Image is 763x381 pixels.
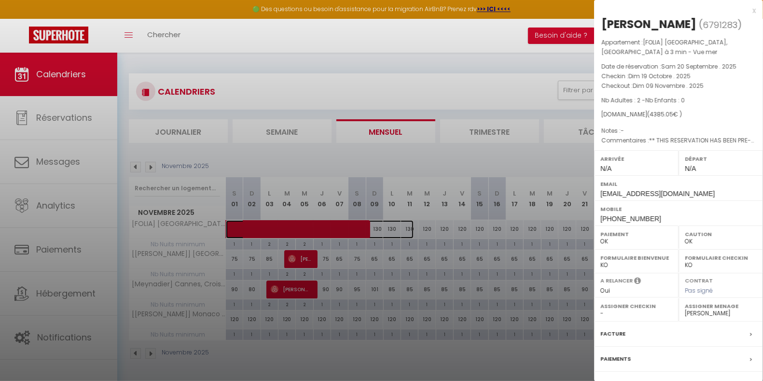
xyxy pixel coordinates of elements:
span: Pas signé [685,286,713,295]
label: Mobile [600,204,757,214]
p: Checkin : [601,71,756,81]
p: Checkout : [601,81,756,91]
span: 6791283 [703,19,737,31]
p: Date de réservation : [601,62,756,71]
span: - [621,127,624,135]
label: Paiement [600,229,672,239]
label: Email [600,179,757,189]
span: Dim 19 Octobre . 2025 [628,72,691,80]
div: x [594,5,756,16]
label: Assigner Checkin [600,301,672,311]
label: Départ [685,154,757,164]
label: A relancer [600,277,633,285]
span: [PHONE_NUMBER] [600,215,661,223]
label: Contrat [685,277,713,283]
p: Commentaires : [601,136,756,145]
label: Formulaire Checkin [685,253,757,263]
label: Arrivée [600,154,672,164]
i: Sélectionner OUI si vous souhaiter envoyer les séquences de messages post-checkout [634,277,641,287]
span: 4385.05 [650,110,673,118]
span: ( € ) [647,110,682,118]
span: [FOLIA] [GEOGRAPHIC_DATA], [GEOGRAPHIC_DATA] à 3 min - Vue mer [601,38,727,56]
span: Sam 20 Septembre . 2025 [661,62,736,71]
label: Caution [685,229,757,239]
span: N/A [600,165,611,172]
p: Appartement : [601,38,756,57]
label: Facture [600,329,625,339]
span: ( ) [699,18,742,31]
label: Assigner Menage [685,301,757,311]
span: Nb Adultes : 2 - [601,96,685,104]
span: Dim 09 Novembre . 2025 [633,82,704,90]
label: Formulaire Bienvenue [600,253,672,263]
span: Nb Enfants : 0 [645,96,685,104]
span: N/A [685,165,696,172]
p: Notes : [601,126,756,136]
label: Paiements [600,354,631,364]
span: [EMAIL_ADDRESS][DOMAIN_NAME] [600,190,715,198]
div: [PERSON_NAME] [601,16,696,32]
div: [DOMAIN_NAME] [601,110,756,119]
